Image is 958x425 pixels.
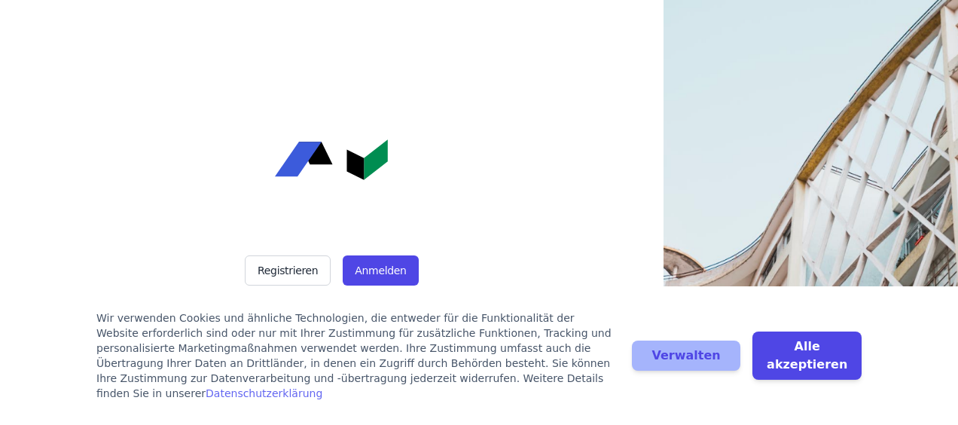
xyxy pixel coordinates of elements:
[752,332,862,380] button: Alle akzeptieren
[275,139,388,180] img: Concular
[632,341,741,371] button: Verwalten
[96,310,614,401] div: Wir verwenden Cookies und ähnliche Technologien, die entweder für die Funktionalität der Website ...
[343,255,418,286] button: Anmelden
[245,255,331,286] button: Registrieren
[206,387,322,399] a: Datenschutzerklärung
